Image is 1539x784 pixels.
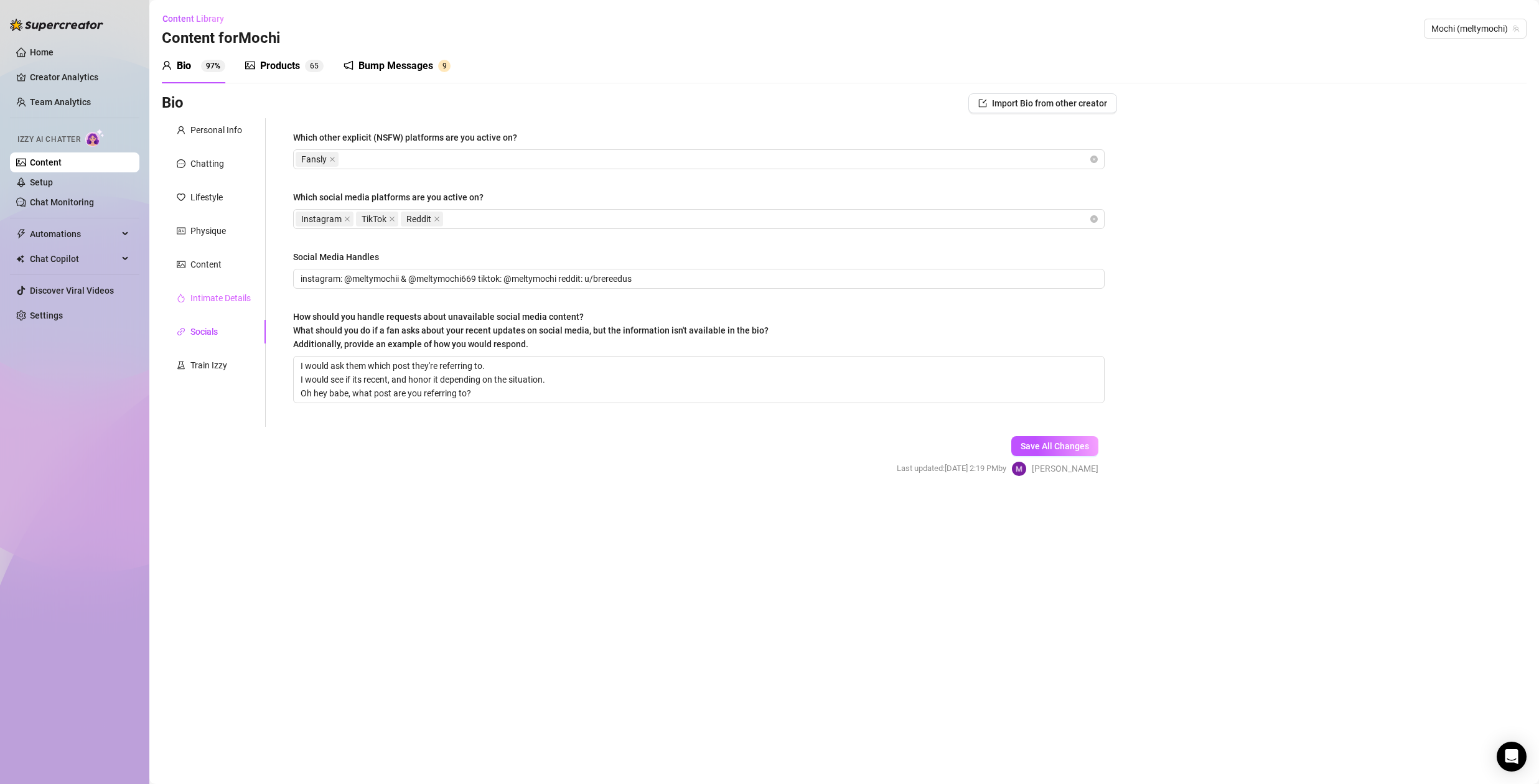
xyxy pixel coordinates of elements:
span: TikTok [356,212,398,226]
span: Reddit [406,212,431,226]
input: Which social media platforms are you active on? [446,212,448,226]
label: Which social media platforms are you active on? [293,190,492,204]
span: close [344,216,350,222]
div: Lifestyle [190,190,223,204]
span: Mochi (meltymochi) [1431,19,1519,38]
a: Settings [30,310,63,320]
span: Reddit [401,212,443,226]
span: 5 [314,62,319,70]
label: Social Media Handles [293,250,388,264]
div: Chatting [190,157,224,170]
span: notification [344,60,353,70]
textarea: I would ask them which post they're referring to. I would see if its recent, and honor it dependi... [294,357,1104,403]
span: user [177,126,185,134]
span: [PERSON_NAME] [1032,462,1098,475]
img: Chat Copilot [16,254,24,263]
span: team [1512,25,1520,32]
div: Open Intercom Messenger [1497,742,1527,772]
span: TikTok [362,212,386,226]
span: thunderbolt [16,229,26,239]
span: Import Bio from other creator [992,98,1107,108]
span: What should you do if a fan asks about your recent updates on social media, but the information i... [293,325,769,349]
span: close [389,216,395,222]
sup: 65 [305,60,324,72]
span: Chat Copilot [30,249,118,269]
span: idcard [177,226,185,235]
button: Content Library [162,9,234,29]
span: Automations [30,224,118,244]
span: Content Library [162,14,224,24]
span: Save All Changes [1021,441,1089,451]
span: Fansly [301,152,327,166]
img: AI Chatter [85,129,105,147]
span: close-circle [1090,215,1098,223]
a: Home [30,47,54,57]
div: Which social media platforms are you active on? [293,190,484,204]
span: Instagram [301,212,342,226]
div: Bump Messages [358,58,433,73]
span: Last updated: [DATE] 2:19 PM by [897,462,1006,475]
span: close [329,156,335,162]
div: Personal Info [190,123,242,137]
span: 9 [442,62,447,70]
a: Setup [30,177,53,187]
div: Intimate Details [190,291,251,305]
a: Creator Analytics [30,67,129,87]
a: Chat Monitoring [30,197,94,207]
button: Import Bio from other creator [968,93,1117,113]
a: Content [30,157,62,167]
h3: Bio [162,93,184,113]
div: Train Izzy [190,358,227,372]
input: Which other explicit (NSFW) platforms are you active on? [341,152,344,167]
button: Save All Changes [1011,436,1098,456]
span: fire [177,294,185,302]
img: logo-BBDzfeDw.svg [10,19,103,31]
div: Products [260,58,300,73]
div: Social Media Handles [293,250,379,264]
span: close-circle [1090,156,1098,163]
span: import [978,99,987,108]
span: Fansly [296,152,339,167]
img: Melty Mochi [1012,462,1026,476]
div: Which other explicit (NSFW) platforms are you active on? [293,131,517,144]
div: Physique [190,224,226,238]
div: Socials [190,325,218,338]
span: 6 [310,62,314,70]
span: picture [245,60,255,70]
span: How should you handle requests about unavailable social media content? [293,312,769,349]
span: link [177,327,185,336]
span: picture [177,260,185,269]
span: Instagram [296,212,353,226]
div: Bio [177,58,191,73]
h3: Content for Mochi [162,29,280,49]
span: experiment [177,361,185,370]
a: Discover Viral Videos [30,286,114,296]
input: Social Media Handles [301,272,1095,286]
sup: 97% [201,60,225,72]
span: Izzy AI Chatter [17,134,80,146]
div: Content [190,258,222,271]
span: user [162,60,172,70]
sup: 9 [438,60,451,72]
span: close [434,216,440,222]
span: message [177,159,185,168]
label: Which other explicit (NSFW) platforms are you active on? [293,131,526,144]
a: Team Analytics [30,97,91,107]
span: heart [177,193,185,202]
